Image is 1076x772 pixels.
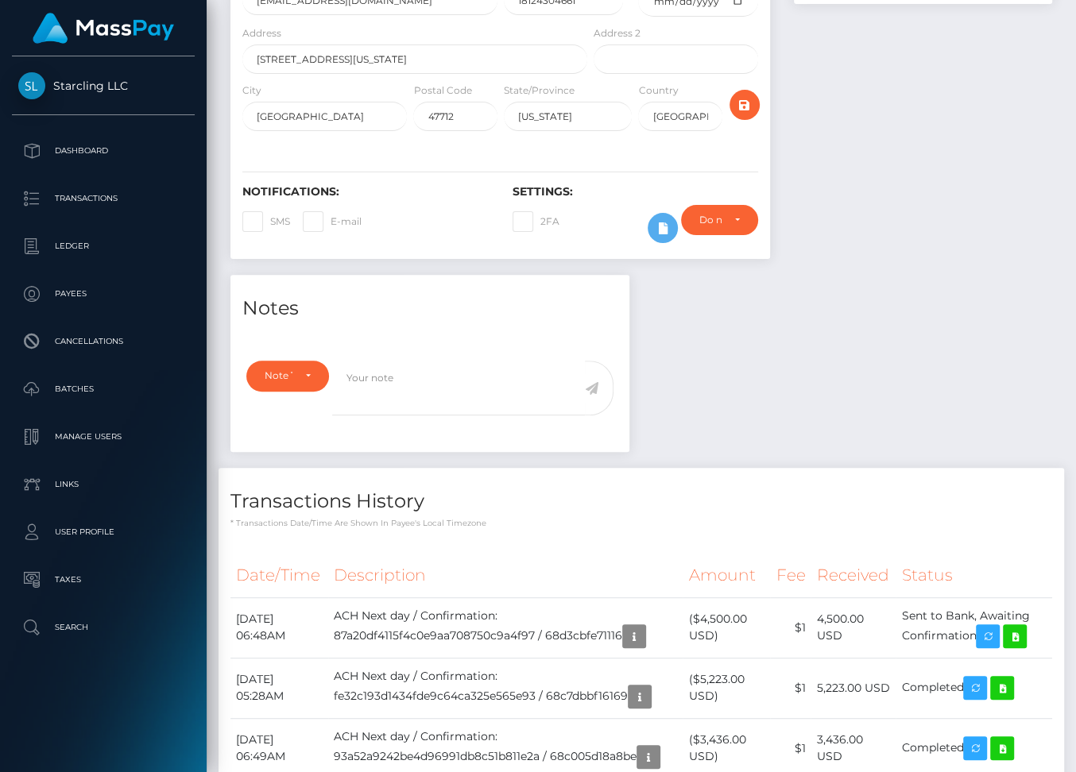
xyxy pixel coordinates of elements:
[811,554,896,597] th: Received
[328,658,683,718] td: ACH Next day / Confirmation: fe32c193d1434fde9c64ca325e565e93 / 68c7dbbf16169
[12,131,195,171] a: Dashboard
[18,234,188,258] p: Ledger
[18,520,188,544] p: User Profile
[811,597,896,658] td: 4,500.00 USD
[12,465,195,504] a: Links
[12,226,195,266] a: Ledger
[242,211,290,232] label: SMS
[328,597,683,658] td: ACH Next day / Confirmation: 87a20df4115f4c0e9aa708750c9a4f97 / 68d3cbfe71116
[230,597,328,658] td: [DATE] 06:48AM
[18,72,45,99] img: Starcling LLC
[242,26,281,41] label: Address
[230,554,328,597] th: Date/Time
[18,473,188,496] p: Links
[265,369,292,382] div: Note Type
[242,185,489,199] h6: Notifications:
[504,83,575,98] label: State/Province
[896,658,1052,718] td: Completed
[594,26,641,41] label: Address 2
[12,512,195,552] a: User Profile
[18,425,188,449] p: Manage Users
[770,597,811,658] td: $1
[18,568,188,592] p: Taxes
[230,517,1052,529] p: * Transactions date/time are shown in payee's local timezone
[230,488,1052,515] h4: Transactions History
[18,330,188,353] p: Cancellations
[18,282,188,306] p: Payees
[513,211,559,232] label: 2FA
[12,369,195,409] a: Batches
[681,205,758,235] button: Do not require
[12,179,195,218] a: Transactions
[242,83,261,98] label: City
[896,597,1052,658] td: Sent to Bank, Awaiting Confirmation
[12,608,195,647] a: Search
[246,361,329,391] button: Note Type
[18,139,188,163] p: Dashboard
[12,322,195,361] a: Cancellations
[811,658,896,718] td: 5,223.00 USD
[230,658,328,718] td: [DATE] 05:28AM
[303,211,362,232] label: E-mail
[413,83,471,98] label: Postal Code
[699,214,722,226] div: Do not require
[683,554,770,597] th: Amount
[12,79,195,93] span: Starcling LLC
[18,187,188,210] p: Transactions
[683,597,770,658] td: ($4,500.00 USD)
[18,377,188,401] p: Batches
[242,295,617,322] h4: Notes
[12,274,195,314] a: Payees
[12,417,195,457] a: Manage Users
[328,554,683,597] th: Description
[683,658,770,718] td: ($5,223.00 USD)
[33,13,174,44] img: MassPay Logo
[513,185,759,199] h6: Settings:
[770,658,811,718] td: $1
[896,554,1052,597] th: Status
[12,560,195,600] a: Taxes
[18,616,188,639] p: Search
[638,83,678,98] label: Country
[770,554,811,597] th: Fee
